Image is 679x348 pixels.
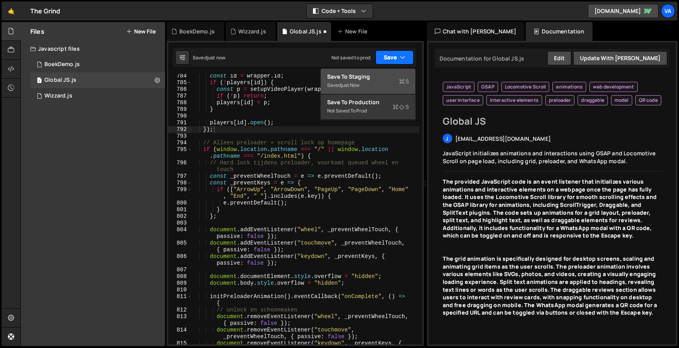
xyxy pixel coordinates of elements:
div: Saved [327,81,409,90]
span: [EMAIL_ADDRESS][DOMAIN_NAME] [455,135,551,142]
div: 808 [168,273,192,280]
div: 793 [168,133,192,140]
span: JavaScript initializes animations and interactions using GSAP and Locomotive Scroll on page load,... [443,149,656,165]
span: 1 [37,78,42,84]
div: 802 [168,213,192,220]
div: 17048/46900.js [30,88,165,104]
div: 813 [168,313,192,327]
div: Saved [193,54,225,61]
div: 803 [168,220,192,226]
strong: The provided JavaScript code is an event listener that initializes various animations and interac... [443,178,657,239]
div: 807 [168,267,192,273]
button: Update with [PERSON_NAME] [573,51,667,65]
div: Documentation [526,22,592,41]
div: 801 [168,206,192,213]
div: BoekDemo.js [179,28,215,35]
div: Wizzard.js [238,28,266,35]
div: 791 [168,120,192,126]
div: Chat with [PERSON_NAME] [427,22,524,41]
span: preloader [549,97,571,103]
strong: The grid animation is specifically designed for desktop screens, scaling and animating grid items... [443,255,657,316]
a: [DOMAIN_NAME] [588,4,659,18]
button: Save [375,50,414,64]
button: New File [126,28,156,35]
span: draggable [581,97,604,103]
a: Va [661,4,675,18]
div: 794 [168,140,192,146]
button: Code + Tools [307,4,373,18]
span: web development [593,84,634,90]
div: 809 [168,280,192,287]
div: 804 [168,226,192,240]
span: S [393,103,409,111]
span: user interface [446,97,480,103]
div: Wizzard.js [44,92,72,99]
div: 796 [168,160,192,173]
div: 806 [168,253,192,267]
div: 790 [168,113,192,120]
div: 784 [168,73,192,79]
div: just now [341,82,359,88]
button: Save to ProductionS Not saved to prod [321,94,415,120]
div: 17048/46890.js [30,72,165,88]
span: modal [615,97,629,103]
div: Global JS.js [290,28,322,35]
div: 812 [168,307,192,313]
div: 798 [168,180,192,186]
span: S [399,77,409,85]
div: 799 [168,186,192,200]
div: 787 [168,93,192,99]
span: GSAP [481,84,495,90]
div: 797 [168,173,192,180]
div: Not saved to prod [327,106,409,116]
div: BoekDemo.js [44,61,80,68]
span: j [446,135,448,142]
div: 788 [168,99,192,106]
div: 785 [168,79,192,86]
span: QR code [639,97,658,103]
div: Javascript files [21,41,165,57]
h2: Global JS [443,115,662,127]
div: 789 [168,106,192,113]
span: JavaScript [446,84,471,90]
div: 811 [168,293,192,307]
div: 805 [168,240,192,253]
div: 810 [168,287,192,293]
button: Save to StagingS Savedjust now [321,69,415,94]
a: 🤙 [2,2,21,20]
div: Save to Production [327,98,409,106]
div: Global JS.js [44,77,76,84]
div: 17048/46901.js [30,57,165,72]
div: 814 [168,327,192,340]
span: Locomotive Scroll [505,84,546,90]
div: Save to Staging [327,73,409,81]
div: New File [337,28,370,35]
div: Not saved to prod [331,54,371,61]
div: The Grind [30,6,60,16]
div: 792 [168,126,192,133]
div: 795 [168,146,192,160]
span: interactive elements [490,97,539,103]
div: 786 [168,86,192,93]
button: Edit [547,51,571,65]
span: animations [556,84,583,90]
h2: Files [30,27,44,36]
div: 800 [168,200,192,206]
div: Documentation for Global JS.js [437,55,524,62]
div: just now [207,54,225,61]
